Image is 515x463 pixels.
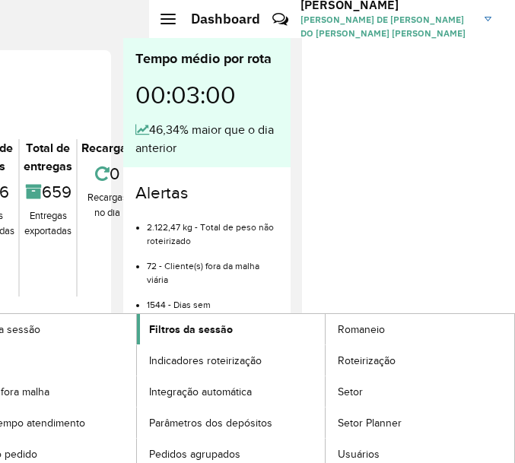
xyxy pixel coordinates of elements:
div: 46,34% maior que o dia anterior [135,121,278,157]
a: Filtros da sessão [137,314,326,344]
span: Pedidos agrupados [149,446,240,462]
a: Indicadores roteirização [137,345,326,376]
a: Contato Rápido [264,3,297,36]
div: Recargas no dia [81,190,133,220]
div: 00:03:00 [135,69,278,121]
div: Entregas exportadas [24,208,72,238]
span: Filtros da sessão [149,322,233,338]
div: 659 [24,176,72,208]
a: Parâmetros dos depósitos [137,408,326,438]
li: 72 - Cliente(s) fora da malha viária [147,248,278,287]
li: 2.122,47 kg - Total de peso não roteirizado [147,209,278,248]
div: Total de entregas [24,139,72,176]
a: Integração automática [137,376,326,407]
span: Parâmetros dos depósitos [149,415,272,431]
span: [PERSON_NAME] DE [PERSON_NAME] DO [PERSON_NAME] [PERSON_NAME] [300,13,473,40]
div: Recargas [81,139,133,157]
div: Tempo médio por rota [135,49,278,69]
h4: Alertas [135,182,278,203]
span: Integração automática [149,384,252,400]
div: 0 [81,157,133,190]
span: Indicadores roteirização [149,353,262,369]
li: 1544 - Dias sem retroalimentação de tempo de espera [147,287,278,339]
